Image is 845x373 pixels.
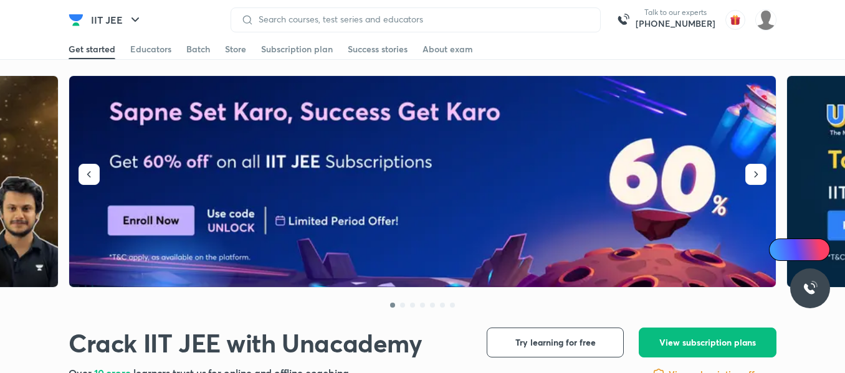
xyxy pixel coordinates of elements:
img: LALAM MADHAVI [755,9,776,31]
button: View subscription plans [639,328,776,357]
span: View subscription plans [659,336,756,349]
a: About exam [422,39,473,59]
div: Batch [186,43,210,55]
img: call-us [611,7,636,32]
a: Get started [69,39,115,59]
button: IIT JEE [84,7,150,32]
img: avatar [725,10,745,30]
img: ttu [803,281,818,296]
a: Success stories [348,39,408,59]
a: Educators [130,39,171,59]
a: Ai Doubts [769,238,830,261]
img: Company Logo [69,12,84,27]
div: About exam [422,43,473,55]
div: Get started [69,43,115,55]
a: Store [225,39,246,59]
h1: Crack IIT JEE with Unacademy [69,328,422,358]
input: Search courses, test series and educators [254,14,590,24]
span: Try learning for free [515,336,596,349]
a: Batch [186,39,210,59]
button: Try learning for free [487,328,624,357]
a: Subscription plan [261,39,333,59]
div: Subscription plan [261,43,333,55]
p: Talk to our experts [636,7,715,17]
div: Educators [130,43,171,55]
span: Ai Doubts [790,245,823,255]
img: Icon [776,245,786,255]
div: Success stories [348,43,408,55]
div: Store [225,43,246,55]
a: [PHONE_NUMBER] [636,17,715,30]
